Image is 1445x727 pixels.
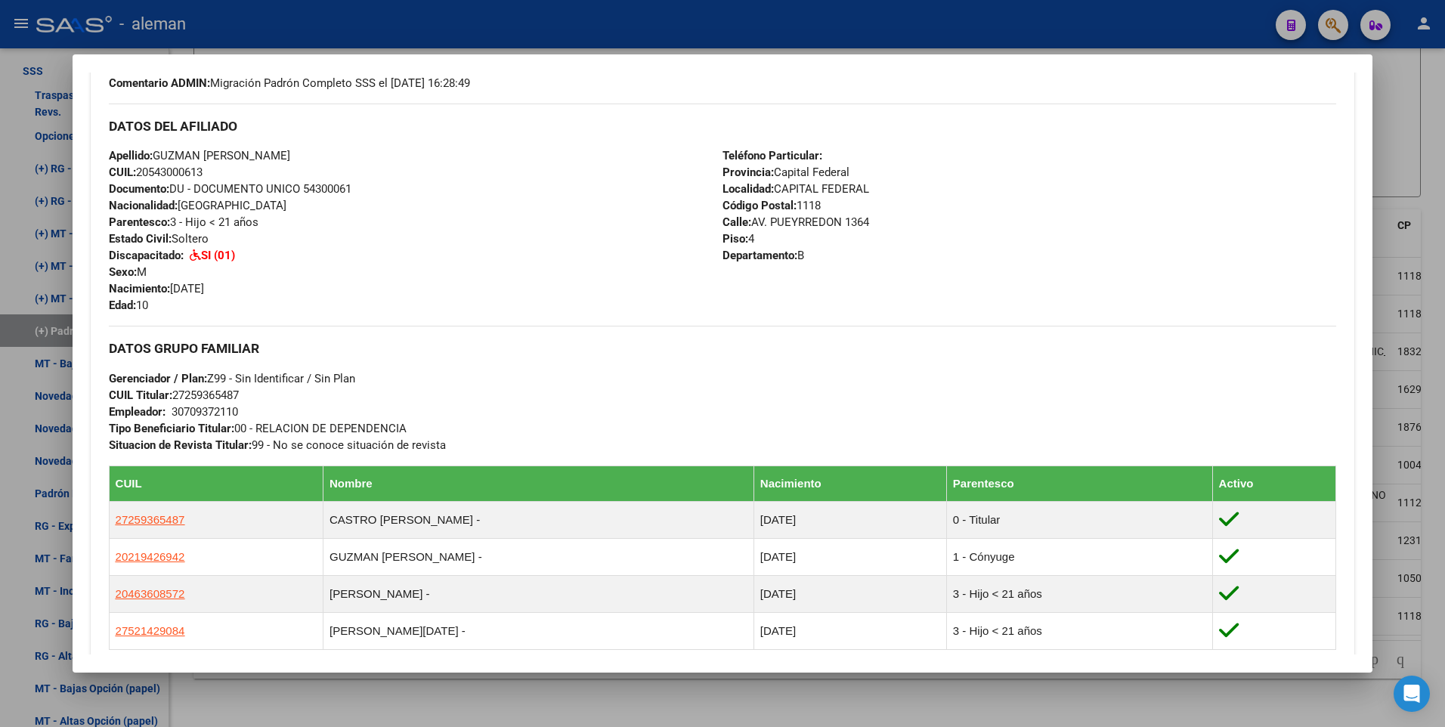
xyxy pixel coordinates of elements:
strong: Teléfono Particular: [722,149,822,162]
span: 27521429084 [116,624,185,637]
span: 99 - No se conoce situación de revista [109,438,446,452]
th: CUIL [109,466,323,501]
td: [DATE] [753,612,946,649]
span: GUZMAN [PERSON_NAME] [109,149,290,162]
strong: CUIL: [109,166,136,179]
strong: Localidad: [722,182,774,196]
strong: CUIL Titular: [109,388,172,402]
strong: Nacionalidad: [109,199,178,212]
span: 1118 [722,199,821,212]
span: Z99 - Sin Identificar / Sin Plan [109,372,355,385]
span: 20543000613 [109,166,203,179]
span: DU - DOCUMENTO UNICO 54300061 [109,182,351,196]
td: 3 - Hijo < 21 años [946,612,1212,649]
strong: Departamento: [722,249,797,262]
span: AV. PUEYRREDON 1364 [722,215,869,229]
span: Soltero [109,232,209,246]
th: Nacimiento [753,466,946,501]
td: [DATE] [753,575,946,612]
strong: Apellido: [109,149,153,162]
span: Capital Federal [722,166,849,179]
span: [DATE] [109,282,204,295]
strong: Parentesco: [109,215,170,229]
td: 0 - Titular [946,501,1212,538]
strong: Gerenciador / Plan: [109,372,207,385]
span: 4 [722,232,754,246]
strong: Documento: [109,182,169,196]
span: M [109,265,147,279]
td: [PERSON_NAME] - [323,575,754,612]
td: 3 - Hijo < 21 años [946,575,1212,612]
td: GUZMAN [PERSON_NAME] - [323,538,754,575]
span: 00 - RELACION DE DEPENDENCIA [109,422,407,435]
strong: Piso: [722,232,748,246]
span: 27259365487 [116,513,185,526]
h3: DATOS GRUPO FAMILIAR [109,340,1337,357]
strong: Sexo: [109,265,137,279]
th: Nombre [323,466,754,501]
h3: DATOS DEL AFILIADO [109,118,1337,135]
span: Migración Padrón Completo SSS el [DATE] 16:28:49 [109,75,470,91]
strong: Nacimiento: [109,282,170,295]
strong: SI (01) [201,249,235,262]
div: 30709372110 [172,404,238,420]
strong: Provincia: [722,166,774,179]
td: [DATE] [753,501,946,538]
span: CAPITAL FEDERAL [722,182,869,196]
span: [GEOGRAPHIC_DATA] [109,199,286,212]
td: [PERSON_NAME][DATE] - [323,612,754,649]
strong: Empleador: [109,405,166,419]
strong: Discapacitado: [109,249,184,262]
strong: Comentario ADMIN: [109,76,210,90]
td: 1 - Cónyuge [946,538,1212,575]
th: Activo [1212,466,1336,501]
div: Open Intercom Messenger [1394,676,1430,712]
td: [DATE] [753,538,946,575]
span: 10 [109,299,148,312]
span: 27259365487 [109,388,239,402]
strong: Edad: [109,299,136,312]
span: 20219426942 [116,550,185,563]
strong: Tipo Beneficiario Titular: [109,422,234,435]
strong: Estado Civil: [109,232,172,246]
td: CASTRO [PERSON_NAME] - [323,501,754,538]
span: 3 - Hijo < 21 años [109,215,258,229]
span: 20463608572 [116,587,185,600]
th: Parentesco [946,466,1212,501]
strong: Código Postal: [722,199,797,212]
span: B [722,249,804,262]
strong: Calle: [722,215,751,229]
strong: Situacion de Revista Titular: [109,438,252,452]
